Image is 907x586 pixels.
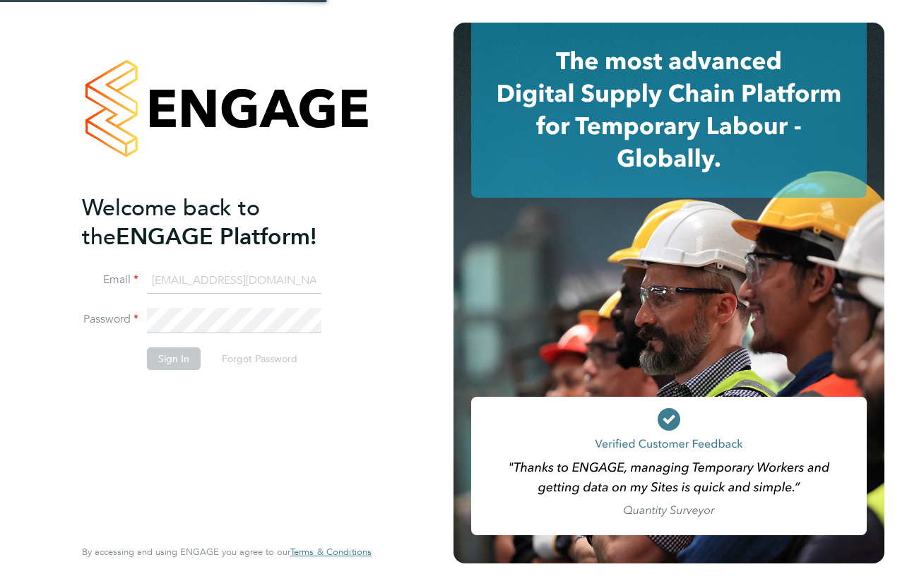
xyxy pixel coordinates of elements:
button: Forgot Password [211,347,309,370]
span: Welcome back to the [82,194,260,251]
button: Sign In [147,347,201,370]
input: Enter your work email... [147,268,321,294]
h2: ENGAGE Platform! [82,193,357,251]
label: Email [82,273,138,287]
label: Password [82,312,138,327]
span: Terms & Conditions [290,546,372,558]
a: Terms & Conditions [290,546,372,558]
span: By accessing and using ENGAGE you agree to our [82,546,372,558]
